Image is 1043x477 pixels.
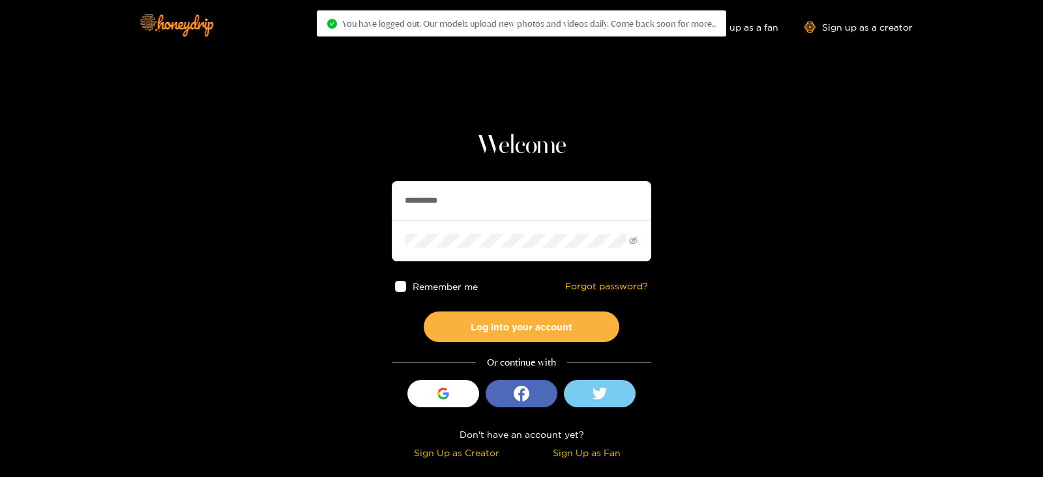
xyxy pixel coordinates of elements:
[689,22,778,33] a: Sign up as a fan
[424,311,619,342] button: Log into your account
[629,237,638,245] span: eye-invisible
[565,281,648,292] a: Forgot password?
[327,19,337,29] span: check-circle
[413,282,478,291] span: Remember me
[392,130,651,162] h1: Welcome
[804,22,913,33] a: Sign up as a creator
[392,355,651,370] div: Or continue with
[395,445,518,460] div: Sign Up as Creator
[342,18,716,29] span: You have logged out. Our models upload new photos and videos daily. Come back soon for more..
[392,427,651,442] div: Don't have an account yet?
[525,445,648,460] div: Sign Up as Fan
